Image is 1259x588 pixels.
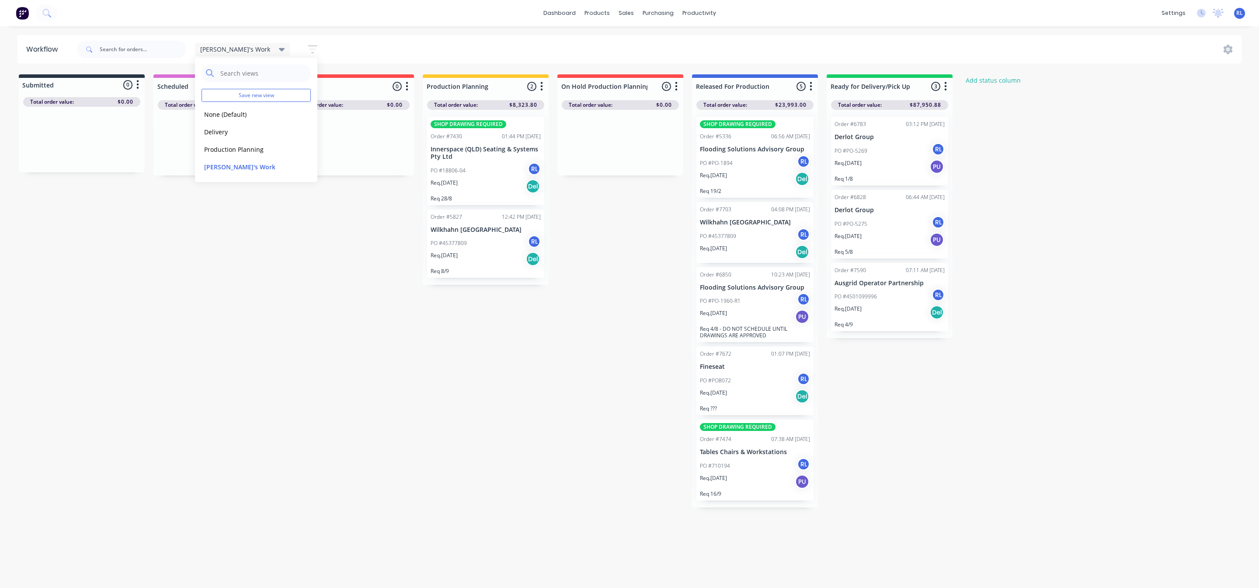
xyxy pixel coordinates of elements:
[431,120,506,128] div: SHOP DRAWING REQUIRED
[656,101,672,109] span: $0.00
[696,117,814,198] div: SHOP DRAWING REQUIREDOrder #533606:56 AM [DATE]Flooding Solutions Advisory GroupPO #PO-1894RLReq....
[795,245,809,259] div: Del
[835,232,862,240] p: Req. [DATE]
[100,41,186,58] input: Search for orders...
[771,350,810,358] div: 01:07 PM [DATE]
[638,7,678,20] div: purchasing
[387,101,403,109] span: $0.00
[528,235,541,248] div: RL
[431,226,541,234] p: Wilkhahn [GEOGRAPHIC_DATA]
[700,245,727,252] p: Req. [DATE]
[797,293,810,306] div: RL
[835,280,945,287] p: Ausgrid Operator Partnership
[795,389,809,403] div: Del
[700,284,810,291] p: Flooding Solutions Advisory Group
[219,64,306,82] input: Search views
[700,405,810,412] p: Req ???
[431,252,458,259] p: Req. [DATE]
[200,45,270,54] span: [PERSON_NAME]'s Work
[835,159,862,167] p: Req. [DATE]
[700,423,776,431] div: SHOP DRAWING REQUIRED
[835,120,866,128] div: Order #6783
[795,475,809,489] div: PU
[118,98,133,106] span: $0.00
[795,172,809,186] div: Del
[835,175,945,182] p: Req 1/8
[700,474,727,482] p: Req. [DATE]
[299,101,343,109] span: Total order value:
[696,420,814,500] div: SHOP DRAWING REQUIREDOrder #747407:38 AM [DATE]Tables Chairs & WorkstationsPO #710194RLReq.[DATE]...
[700,350,731,358] div: Order #7672
[696,202,814,263] div: Order #770304:08 PM [DATE]Wilkhahn [GEOGRAPHIC_DATA]PO #45377809RLReq.[DATE]Del
[165,101,209,109] span: Total order value:
[700,232,736,240] p: PO #45377809
[932,288,945,301] div: RL
[700,377,731,385] p: PO #PO8072
[771,271,810,279] div: 10:23 AM [DATE]
[700,297,741,305] p: PO #PO-1960-R1
[526,252,540,266] div: Del
[431,133,462,140] div: Order #7430
[700,188,810,194] p: Req 19/2
[930,233,944,247] div: PU
[431,195,541,202] p: Req 28/8
[528,162,541,175] div: RL
[906,120,945,128] div: 03:12 PM [DATE]
[26,44,62,55] div: Workflow
[30,98,74,106] span: Total order value:
[202,144,295,154] button: Production Planning
[696,267,814,343] div: Order #685010:23 AM [DATE]Flooding Solutions Advisory GroupPO #PO-1960-R1RLReq.[DATE]PUReq 4/8 - ...
[831,190,948,259] div: Order #682806:44 AM [DATE]Derlot GroupPO #PO-5275RLReq.[DATE]PUReq 5/8
[434,101,478,109] span: Total order value:
[835,321,945,328] p: Req 4/9
[700,133,731,140] div: Order #5336
[502,213,541,221] div: 12:42 PM [DATE]
[932,143,945,156] div: RL
[930,160,944,174] div: PU
[835,193,866,201] div: Order #6828
[835,147,867,155] p: PO #PO-5269
[431,179,458,187] p: Req. [DATE]
[509,101,537,109] span: $8,323.80
[835,293,877,301] p: PO #4501099996
[202,109,295,119] button: None (Default)
[961,74,1026,86] button: Add status column
[202,127,295,137] button: Delivery
[835,220,867,228] p: PO #PO-5275
[202,162,295,172] button: [PERSON_NAME]'s Work
[700,462,730,470] p: PO #710194
[835,305,862,313] p: Req. [DATE]
[797,155,810,168] div: RL
[700,363,810,371] p: Fineseat
[431,167,466,175] p: PO #18806-04
[797,458,810,471] div: RL
[526,179,540,193] div: Del
[700,271,731,279] div: Order #6850
[1236,9,1243,17] span: RL
[614,7,638,20] div: sales
[835,248,945,255] p: Req 5/8
[906,266,945,274] div: 07:11 AM [DATE]
[696,346,814,415] div: Order #767201:07 PM [DATE]FineseatPO #PO8072RLReq.[DATE]DelReq ???
[831,263,948,332] div: Order #759007:11 AM [DATE]Ausgrid Operator PartnershipPO #4501099996RLReq.[DATE]DelReq 4/9
[906,193,945,201] div: 06:44 AM [DATE]
[835,206,945,214] p: Derlot Group
[910,101,941,109] span: $87,950.88
[771,435,810,443] div: 07:38 AM [DATE]
[502,133,541,140] div: 01:44 PM [DATE]
[700,448,810,456] p: Tables Chairs & Workstations
[580,7,614,20] div: products
[431,239,467,247] p: PO #45377809
[678,7,720,20] div: productivity
[797,228,810,241] div: RL
[700,435,731,443] div: Order #7474
[930,305,944,319] div: Del
[703,101,747,109] span: Total order value:
[700,219,810,226] p: Wilkhahn [GEOGRAPHIC_DATA]
[431,213,462,221] div: Order #5827
[427,210,544,278] div: Order #582712:42 PM [DATE]Wilkhahn [GEOGRAPHIC_DATA]PO #45377809RLReq.[DATE]DelReq 8/9
[16,7,29,20] img: Factory
[431,146,541,161] p: Innerspace (QLD) Seating & Systems Pty Ltd
[932,216,945,229] div: RL
[700,490,810,497] p: Req 16/9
